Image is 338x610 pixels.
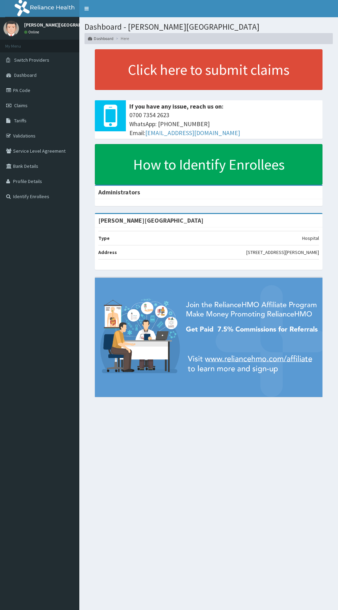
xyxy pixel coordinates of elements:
a: How to Identify Enrollees [95,144,322,185]
a: Dashboard [88,35,113,41]
a: Online [24,30,41,34]
img: provider-team-banner.png [95,278,322,397]
b: Administrators [98,188,140,196]
a: [EMAIL_ADDRESS][DOMAIN_NAME] [145,129,240,137]
span: 0700 7354 2623 WhatsApp: [PHONE_NUMBER] Email: [129,111,319,137]
p: Hospital [302,235,319,242]
span: Tariffs [14,118,27,124]
img: User Image [3,21,19,36]
span: Claims [14,102,28,109]
span: Dashboard [14,72,37,78]
p: [PERSON_NAME][GEOGRAPHIC_DATA] [24,22,103,27]
b: If you have any issue, reach us on: [129,102,223,110]
span: Switch Providers [14,57,49,63]
li: Here [114,35,129,41]
p: [STREET_ADDRESS][PERSON_NAME] [246,249,319,256]
b: Type [98,235,110,241]
b: Address [98,249,117,255]
h1: Dashboard - [PERSON_NAME][GEOGRAPHIC_DATA] [84,22,333,31]
a: Click here to submit claims [95,49,322,90]
strong: [PERSON_NAME][GEOGRAPHIC_DATA] [98,216,203,224]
